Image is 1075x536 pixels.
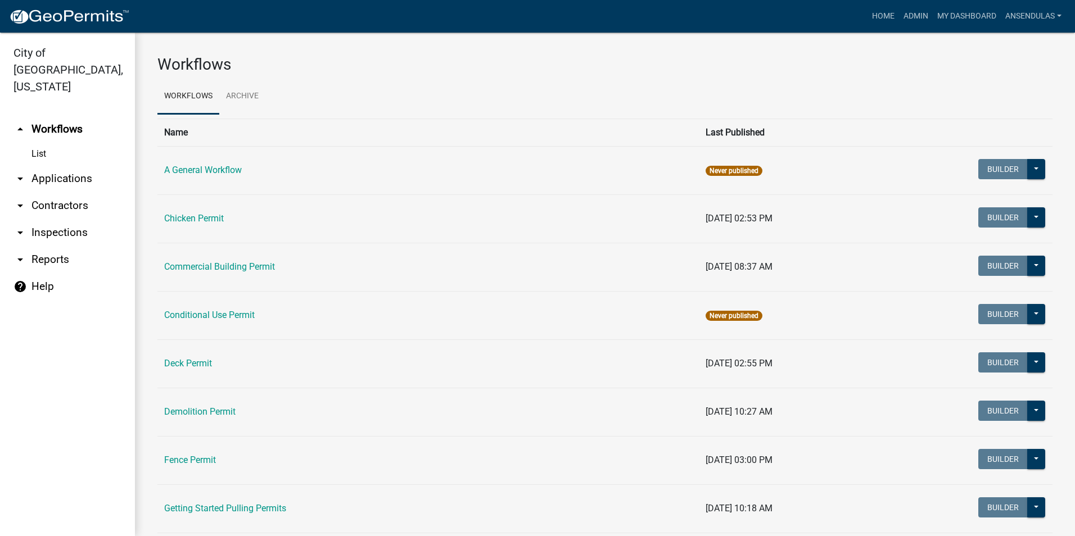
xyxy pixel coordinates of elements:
[164,261,275,272] a: Commercial Building Permit
[978,497,1028,517] button: Builder
[157,119,699,146] th: Name
[933,6,1001,27] a: My Dashboard
[706,358,773,369] span: [DATE] 02:55 PM
[13,172,27,185] i: arrow_drop_down
[978,159,1028,179] button: Builder
[978,256,1028,276] button: Builder
[219,79,265,115] a: Archive
[164,165,242,175] a: A General Workflow
[706,503,773,514] span: [DATE] 10:18 AM
[899,6,933,27] a: Admin
[978,304,1028,324] button: Builder
[13,226,27,239] i: arrow_drop_down
[164,455,216,465] a: Fence Permit
[157,79,219,115] a: Workflows
[164,358,212,369] a: Deck Permit
[164,503,286,514] a: Getting Started Pulling Permits
[13,122,27,136] i: arrow_drop_up
[1001,6,1066,27] a: ansendulas
[706,166,762,176] span: Never published
[978,449,1028,469] button: Builder
[706,213,773,224] span: [DATE] 02:53 PM
[978,401,1028,421] button: Builder
[13,199,27,212] i: arrow_drop_down
[164,406,236,417] a: Demolition Permit
[978,207,1028,228] button: Builder
[164,310,255,320] a: Conditional Use Permit
[706,311,762,321] span: Never published
[868,6,899,27] a: Home
[706,406,773,417] span: [DATE] 10:27 AM
[699,119,874,146] th: Last Published
[13,280,27,293] i: help
[164,213,224,224] a: Chicken Permit
[706,261,773,272] span: [DATE] 08:37 AM
[157,55,1053,74] h3: Workflows
[978,352,1028,373] button: Builder
[13,253,27,266] i: arrow_drop_down
[706,455,773,465] span: [DATE] 03:00 PM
